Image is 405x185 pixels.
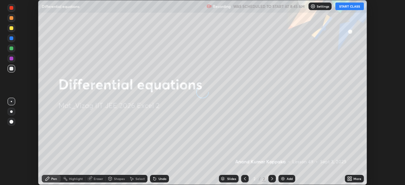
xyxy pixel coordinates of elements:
div: Select [135,177,145,180]
div: Add [287,177,293,180]
div: 2 [251,177,258,181]
h5: WAS SCHEDULED TO START AT 8:45 AM [233,3,305,9]
div: More [353,177,361,180]
div: Pen [51,177,57,180]
button: START CLASS [335,3,364,10]
p: Settings [317,5,329,8]
img: add-slide-button [280,176,285,181]
div: Slides [227,177,236,180]
div: Eraser [94,177,103,180]
p: Differential equations [42,4,79,9]
div: / [259,177,261,181]
div: 2 [262,176,266,182]
div: Undo [159,177,166,180]
img: recording.375f2c34.svg [207,4,212,9]
img: class-settings-icons [310,4,315,9]
div: Shapes [114,177,125,180]
p: Recording [213,4,231,9]
div: Highlight [69,177,83,180]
